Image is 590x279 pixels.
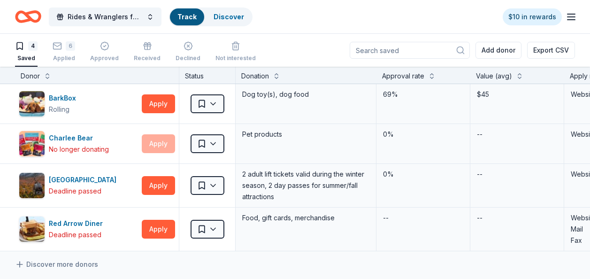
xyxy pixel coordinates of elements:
button: 6Applied [53,38,75,67]
button: Approved [90,38,119,67]
div: Donor [21,70,40,82]
div: Food, gift cards, merchandise [241,211,370,225]
a: Track [177,13,197,21]
div: Not interested [215,54,256,62]
button: Rides & Wranglers for MS [49,8,161,26]
button: Apply [142,176,175,195]
button: Image for Red Arrow DinerRed Arrow DinerDeadline passed [19,216,138,242]
div: Status [179,67,236,84]
div: Received [134,54,161,62]
span: Rides & Wranglers for MS [68,11,143,23]
a: Discover more donors [15,259,98,270]
div: Approval rate [382,70,424,82]
button: Apply [142,94,175,113]
div: Deadline passed [49,229,101,240]
div: -- [476,211,483,225]
div: Deadline passed [49,186,101,197]
img: Image for Red Arrow Diner [19,217,45,242]
div: 6 [66,41,75,51]
button: Image for BarkBoxBarkBoxRolling [19,91,138,117]
div: Rolling [49,104,69,115]
div: 0% [382,128,464,141]
button: Received [134,38,161,67]
button: Apply [142,220,175,239]
div: 2 adult lift tickets valid during the winter season, 2 day passes for summer/fall attractions [241,168,370,203]
div: Value (avg) [476,70,512,82]
img: Image for BarkBox [19,91,45,116]
div: Applied [53,54,75,62]
button: Not interested [215,38,256,67]
button: Export CSV [527,42,575,59]
img: Image for Charlee Bear [19,131,45,156]
a: $10 in rewards [503,8,562,25]
div: Donation [241,70,269,82]
button: Add donor [475,42,521,59]
div: No longer donating [49,144,109,155]
button: 4Saved [15,38,38,67]
div: -- [476,168,483,181]
button: Image for Loon Mountain Resort[GEOGRAPHIC_DATA]Deadline passed [19,172,138,199]
div: -- [476,128,483,141]
div: Charlee Bear [49,132,109,144]
div: 4 [28,41,38,51]
div: 0% [382,168,464,181]
div: Saved [15,54,38,62]
div: BarkBox [49,93,80,104]
div: Declined [176,54,200,62]
div: Pet products [241,128,370,141]
div: 69% [382,88,464,101]
input: Search saved [350,42,470,59]
button: TrackDiscover [169,8,253,26]
a: Discover [214,13,244,21]
a: Home [15,6,41,28]
div: Red Arrow Diner [49,218,107,229]
button: Declined [176,38,200,67]
div: Approved [90,54,119,62]
div: Dog toy(s), dog food [241,88,370,101]
div: -- [382,211,390,225]
button: Image for Charlee BearCharlee BearNo longer donating [19,131,138,157]
div: $45 [476,88,558,101]
img: Image for Loon Mountain Resort [19,173,45,198]
div: [GEOGRAPHIC_DATA] [49,174,120,186]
